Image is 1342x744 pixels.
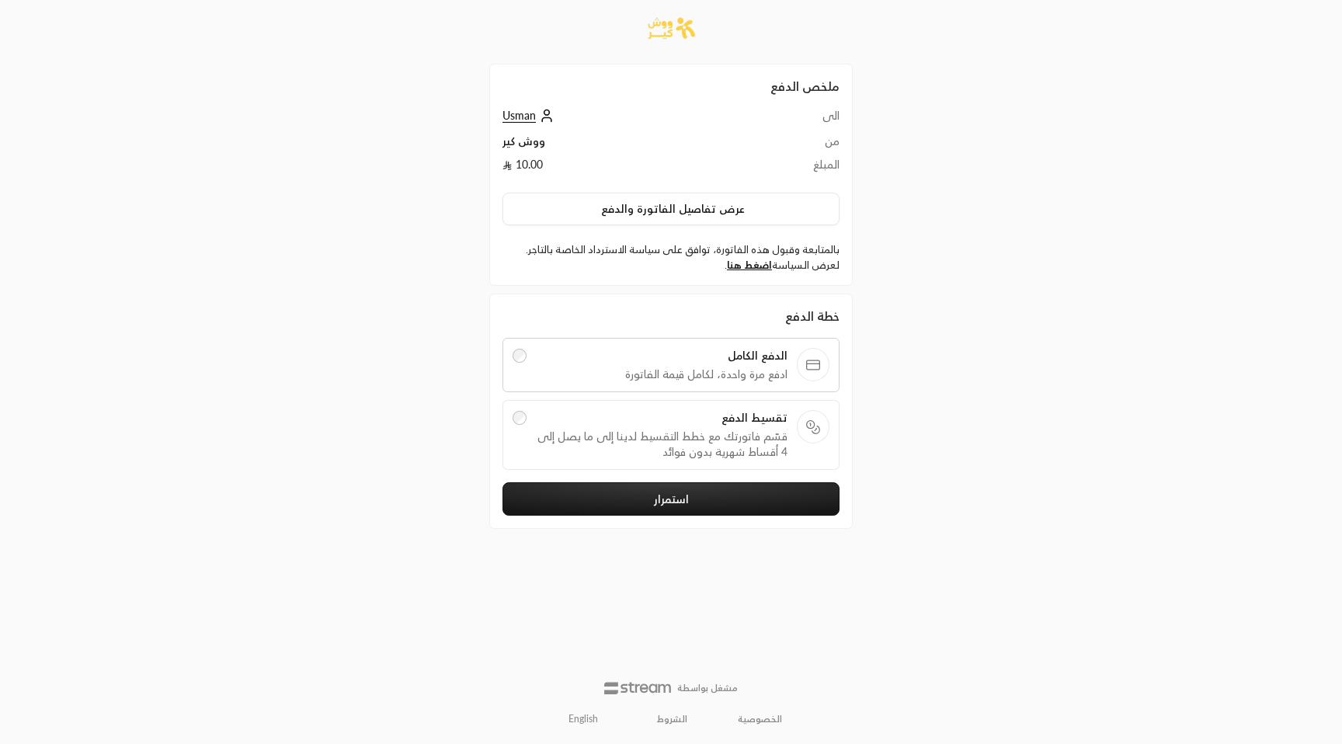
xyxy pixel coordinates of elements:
[513,411,527,425] input: تقسيط الدفعقسّم فاتورتك مع خطط التقسيط لدينا إلى ما يصل إلى 4 أقساط شهرية بدون فوائد
[634,9,707,51] img: Company Logo
[502,109,558,122] a: Usman
[502,157,730,180] td: 10.00
[738,713,782,725] a: الخصوصية
[502,193,840,225] button: عرض تفاصيل الفاتورة والدفع
[502,77,840,96] h2: ملخص الدفع
[536,410,787,426] span: تقسيط الدفع
[502,109,536,123] span: Usman
[513,349,527,363] input: الدفع الكاملادفع مرة واحدة، لكامل قيمة الفاتورة
[677,682,738,694] p: مشغل بواسطة
[727,259,772,271] a: اضغط هنا
[560,707,607,732] a: English
[536,348,787,363] span: الدفع الكامل
[730,157,840,180] td: المبلغ
[502,307,840,325] div: خطة الدفع
[536,367,787,382] span: ادفع مرة واحدة، لكامل قيمة الفاتورة
[502,482,840,516] button: استمرار
[502,134,730,157] td: ووش كير
[730,108,840,134] td: الى
[730,134,840,157] td: من
[502,242,840,273] label: بالمتابعة وقبول هذه الفاتورة، توافق على سياسة الاسترداد الخاصة بالتاجر. لعرض السياسة .
[657,713,687,725] a: الشروط
[536,429,787,460] span: قسّم فاتورتك مع خطط التقسيط لدينا إلى ما يصل إلى 4 أقساط شهرية بدون فوائد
